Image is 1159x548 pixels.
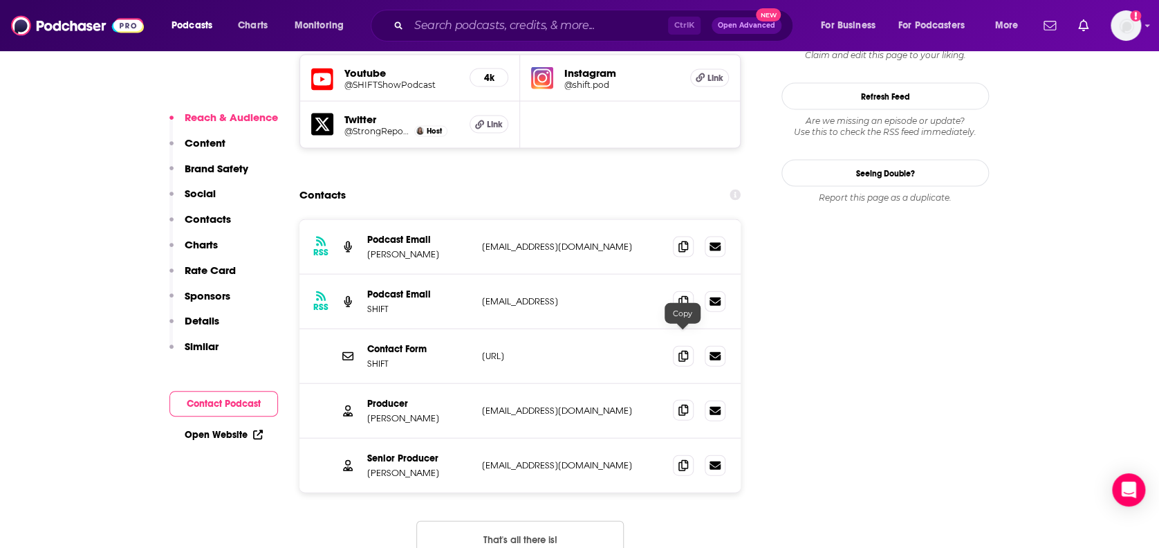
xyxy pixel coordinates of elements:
[781,192,989,203] div: Report this page as a duplicate.
[367,234,471,246] p: Podcast Email
[367,343,471,355] p: Contact Form
[1111,10,1141,41] span: Logged in as emantz
[169,162,248,188] button: Brand Safety
[313,302,328,313] h3: RSS
[169,187,216,212] button: Social
[367,467,471,479] p: [PERSON_NAME]
[482,241,662,253] p: [EMAIL_ADDRESS][DOMAIN_NAME]
[185,429,263,441] a: Open Website
[367,303,471,315] p: SHIFT
[821,16,875,35] span: For Business
[756,8,781,21] span: New
[1112,473,1145,506] div: Open Intercom Messenger
[985,15,1035,37] button: open menu
[427,127,442,136] span: Host
[344,113,458,126] h5: Twitter
[185,289,230,302] p: Sponsors
[185,212,231,226] p: Contacts
[781,83,989,110] button: Refresh Feed
[384,10,806,42] div: Search podcasts, credits, & more...
[344,80,458,90] a: @SHIFTShowPodcast
[169,212,231,238] button: Contacts
[1130,10,1141,21] svg: Add a profile image
[409,15,668,37] input: Search podcasts, credits, & more...
[1111,10,1141,41] img: User Profile
[169,264,236,289] button: Rate Card
[487,119,503,130] span: Link
[811,15,893,37] button: open menu
[482,295,662,307] p: [EMAIL_ADDRESS]
[889,15,985,37] button: open menu
[238,16,268,35] span: Charts
[344,66,458,80] h5: Youtube
[185,264,236,277] p: Rate Card
[169,111,278,136] button: Reach & Audience
[712,17,781,34] button: Open AdvancedNew
[482,350,662,362] p: [URL]
[229,15,276,37] a: Charts
[481,72,497,84] h5: 4k
[367,412,471,424] p: [PERSON_NAME]
[171,16,212,35] span: Podcasts
[470,116,508,134] a: Link
[482,405,662,417] p: [EMAIL_ADDRESS][DOMAIN_NAME]
[185,162,248,175] p: Brand Safety
[185,238,218,251] p: Charts
[169,136,225,162] button: Content
[367,358,471,369] p: SHIFT
[367,289,471,300] p: Podcast Email
[707,73,723,84] span: Link
[531,67,553,89] img: iconImage
[668,17,701,35] span: Ctrl K
[781,116,989,138] div: Are we missing an episode or update? Use this to check the RSS feed immediately.
[994,16,1018,35] span: More
[416,127,424,135] img: Jennifer Strong
[1111,10,1141,41] button: Show profile menu
[482,459,662,471] p: [EMAIL_ADDRESS][DOMAIN_NAME]
[313,247,328,258] h3: RSS
[1038,14,1061,37] a: Show notifications dropdown
[162,15,230,37] button: open menu
[781,160,989,187] a: Seeing Double?
[169,238,218,264] button: Charts
[169,391,278,417] button: Contact Podcast
[344,126,411,136] a: @StrongReporter
[185,340,219,353] p: Similar
[169,340,219,365] button: Similar
[690,69,729,87] a: Link
[367,248,471,260] p: [PERSON_NAME]
[185,187,216,200] p: Social
[1073,14,1094,37] a: Show notifications dropdown
[185,136,225,149] p: Content
[718,22,775,29] span: Open Advanced
[564,66,679,80] h5: Instagram
[564,80,679,90] a: @shift.pod
[898,16,965,35] span: For Podcasters
[285,15,362,37] button: open menu
[11,12,144,39] img: Podchaser - Follow, Share and Rate Podcasts
[185,111,278,124] p: Reach & Audience
[665,303,701,324] div: Copy
[367,398,471,410] p: Producer
[169,289,230,315] button: Sponsors
[169,314,219,340] button: Details
[299,182,346,208] h2: Contacts
[295,16,344,35] span: Monitoring
[185,314,219,327] p: Details
[367,453,471,464] p: Senior Producer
